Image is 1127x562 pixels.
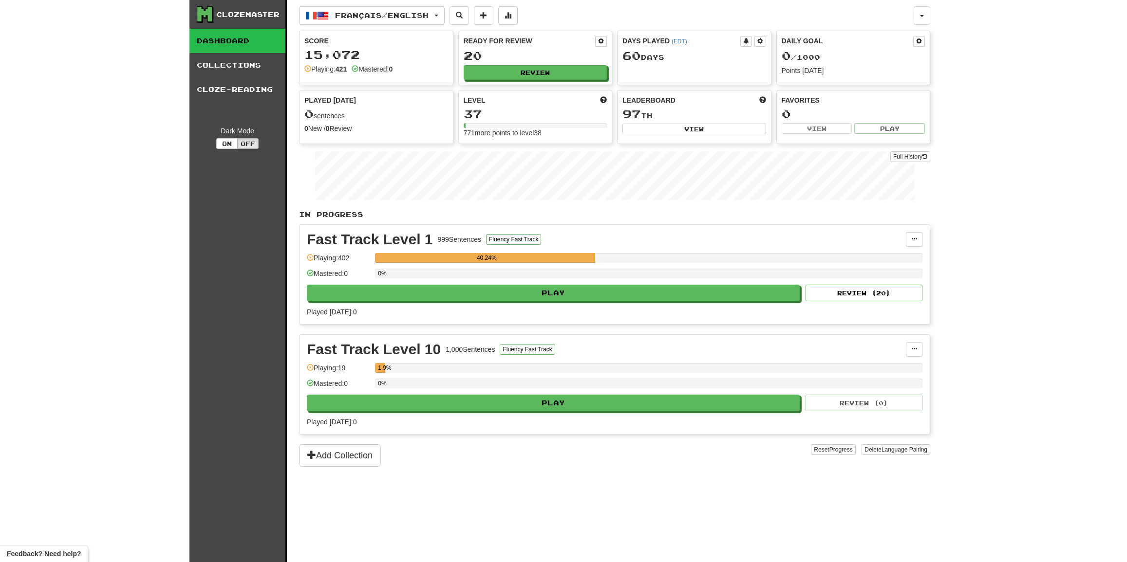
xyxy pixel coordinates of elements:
span: 0 [782,49,791,62]
a: (EDT) [672,38,687,45]
button: Add Collection [299,444,381,467]
button: View [782,123,852,134]
div: Points [DATE] [782,66,925,75]
span: / 1000 [782,53,820,61]
div: Daily Goal [782,36,914,47]
button: Add sentence to collection [474,6,493,25]
div: th [622,108,766,121]
strong: 0 [326,125,330,132]
div: 1.9% [378,363,385,373]
p: In Progress [299,210,930,219]
span: 60 [622,49,641,62]
span: Progress [829,446,853,453]
div: 40.24% [378,253,595,263]
button: DeleteLanguage Pairing [862,444,930,455]
a: Dashboard [189,29,285,53]
button: On [216,138,238,149]
button: Play [854,123,925,134]
button: Search sentences [450,6,469,25]
button: Review (0) [806,395,922,411]
span: Played [DATE]: 0 [307,308,357,316]
button: Fluency Fast Track [500,344,555,355]
span: 97 [622,107,641,121]
button: More stats [498,6,518,25]
button: Off [237,138,259,149]
div: Day s [622,50,766,62]
div: Dark Mode [197,126,278,136]
div: 0 [782,108,925,120]
div: Fast Track Level 10 [307,342,441,357]
div: 20 [464,50,607,62]
span: Français / English [335,11,429,19]
div: sentences [304,108,448,121]
a: Full History [890,151,930,162]
span: Played [DATE]: 0 [307,418,357,426]
button: Play [307,395,800,411]
div: 15,072 [304,49,448,61]
div: Playing: 19 [307,363,370,379]
div: New / Review [304,124,448,133]
strong: 421 [336,65,347,73]
button: ResetProgress [811,444,855,455]
span: Leaderboard [622,95,676,105]
div: Clozemaster [216,10,280,19]
div: Mastered: 0 [307,379,370,395]
span: 0 [304,107,314,121]
button: Review [464,65,607,80]
span: Score more points to level up [600,95,607,105]
div: 999 Sentences [438,235,482,244]
strong: 0 [389,65,393,73]
div: Fast Track Level 1 [307,232,433,247]
div: Playing: [304,64,347,74]
div: Score [304,36,448,46]
div: Playing: 402 [307,253,370,269]
div: Mastered: 0 [307,269,370,285]
span: This week in points, UTC [759,95,766,105]
div: Mastered: [352,64,393,74]
button: Review (20) [806,285,922,301]
button: Français/English [299,6,445,25]
span: Played [DATE] [304,95,356,105]
button: Play [307,285,800,301]
div: Favorites [782,95,925,105]
button: View [622,124,766,134]
strong: 0 [304,125,308,132]
div: 37 [464,108,607,120]
span: Language Pairing [882,446,927,453]
button: Fluency Fast Track [486,234,541,245]
span: Level [464,95,486,105]
div: Ready for Review [464,36,596,46]
a: Collections [189,53,285,77]
div: 771 more points to level 38 [464,128,607,138]
span: Open feedback widget [7,549,81,559]
div: 1,000 Sentences [446,344,495,354]
div: Days Played [622,36,740,46]
a: Cloze-Reading [189,77,285,102]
